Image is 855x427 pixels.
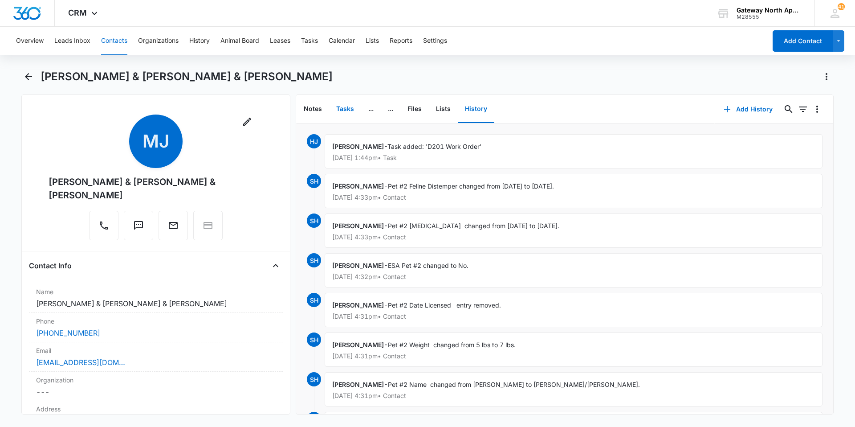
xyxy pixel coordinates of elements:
div: - [325,372,822,406]
button: Lists [429,95,458,123]
div: Organization--- [29,372,283,401]
span: SH [307,333,321,347]
button: Overflow Menu [810,102,824,116]
div: Email[EMAIL_ADDRESS][DOMAIN_NAME] [29,342,283,372]
button: Filters [796,102,810,116]
button: Leases [270,27,290,55]
label: Phone [36,316,276,326]
span: 41 [838,3,845,10]
div: - [325,253,822,287]
span: Pet #2 Weight changed from 5 lbs to 7 lbs. [388,341,516,349]
span: ESA Pet #2 changed to No. [388,262,468,269]
div: account id [737,14,802,20]
span: SH [307,174,321,188]
button: Tasks [301,27,318,55]
h1: [PERSON_NAME] & [PERSON_NAME] & [PERSON_NAME] [41,70,333,83]
button: Text [124,211,153,240]
button: Actions [819,70,834,84]
span: [PERSON_NAME] [332,341,384,349]
span: SH [307,412,321,426]
button: Search... [782,102,796,116]
dd: [PERSON_NAME] & [PERSON_NAME] & [PERSON_NAME] [36,298,276,309]
button: Files [400,95,429,123]
span: CRM [68,8,87,17]
div: Phone[PHONE_NUMBER] [29,313,283,342]
div: - [325,174,822,208]
button: History [458,95,494,123]
div: - [325,333,822,367]
button: Add Contact [773,30,833,52]
p: [DATE] 4:33pm • Contact [332,234,815,240]
button: Add History [715,99,782,120]
a: Text [124,225,153,232]
span: Pet #2 Date Licensed entry removed. [388,301,501,309]
p: [DATE] 4:32pm • Contact [332,274,815,280]
h4: Contact Info [29,260,72,271]
span: HJ [307,134,321,148]
div: account name [737,7,802,14]
button: Close [269,259,283,273]
p: [DATE] 4:31pm • Contact [332,313,815,320]
button: Animal Board [220,27,259,55]
button: Reports [390,27,412,55]
button: Leads Inbox [54,27,90,55]
div: notifications count [838,3,845,10]
label: Email [36,346,276,355]
p: [DATE] 1:44pm • Task [332,155,815,161]
button: Overview [16,27,44,55]
span: Task added: 'D201 Work Order' [387,143,481,150]
a: Email [159,225,188,232]
button: History [189,27,210,55]
span: SH [307,213,321,228]
button: Calendar [329,27,355,55]
a: [PHONE_NUMBER] [36,328,100,338]
dd: --- [36,386,276,397]
span: [PERSON_NAME] [332,262,384,269]
div: Name[PERSON_NAME] & [PERSON_NAME] & [PERSON_NAME] [29,283,283,313]
span: SH [307,253,321,267]
p: [DATE] 4:33pm • Contact [332,194,815,201]
span: MJ [129,115,183,168]
div: - [325,293,822,327]
button: Tasks [329,95,361,123]
p: [DATE] 4:31pm • Contact [332,353,815,359]
button: Organizations [138,27,179,55]
button: Settings [423,27,447,55]
button: Email [159,211,188,240]
a: Call [89,225,118,232]
span: Pet #2 Feline Distemper changed from [DATE] to [DATE]. [388,182,554,190]
a: [EMAIL_ADDRESS][DOMAIN_NAME] [36,357,125,368]
button: ... [381,95,400,123]
button: ... [361,95,381,123]
span: Pet #2 [MEDICAL_DATA] changed from [DATE] to [DATE]. [388,222,559,230]
span: [PERSON_NAME] [332,182,384,190]
span: [PERSON_NAME] [332,222,384,230]
button: Back [21,70,35,84]
button: Call [89,211,118,240]
span: SH [307,372,321,386]
span: [PERSON_NAME] [332,301,384,309]
label: Organization [36,375,276,385]
button: Notes [297,95,329,123]
div: - [325,134,822,168]
div: - [325,213,822,248]
button: Contacts [101,27,127,55]
div: [PERSON_NAME] & [PERSON_NAME] & [PERSON_NAME] [49,175,263,202]
span: Pet #2 Name changed from [PERSON_NAME] to [PERSON_NAME]/[PERSON_NAME]. [388,381,640,388]
p: [DATE] 4:31pm • Contact [332,393,815,399]
button: Lists [366,27,379,55]
span: SH [307,293,321,307]
label: Name [36,287,276,296]
span: [PERSON_NAME] [332,143,384,150]
span: [PERSON_NAME] [332,381,384,388]
label: Address [36,404,276,414]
